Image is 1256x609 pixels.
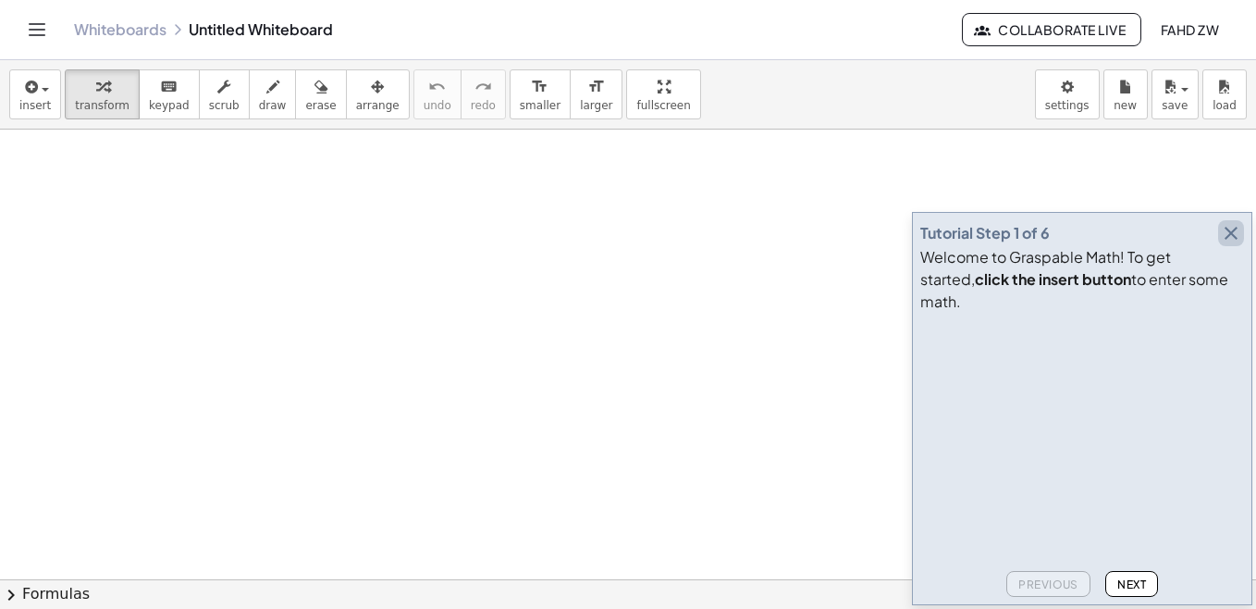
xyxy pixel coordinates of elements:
button: transform [65,69,140,119]
button: Next [1105,571,1158,597]
i: undo [428,76,446,98]
button: draw [249,69,297,119]
button: redoredo [461,69,506,119]
span: new [1114,99,1137,112]
span: Next [1117,578,1146,591]
button: insert [9,69,61,119]
span: redo [471,99,496,112]
span: undo [424,99,451,112]
span: insert [19,99,51,112]
span: draw [259,99,287,112]
button: undoundo [413,69,462,119]
span: erase [305,99,336,112]
span: scrub [209,99,240,112]
i: keyboard [160,76,178,98]
button: format_sizesmaller [510,69,571,119]
button: keyboardkeypad [139,69,200,119]
span: larger [580,99,612,112]
span: settings [1045,99,1090,112]
div: Tutorial Step 1 of 6 [920,222,1050,244]
button: Fahd Zw [1145,13,1234,46]
button: arrange [346,69,410,119]
i: format_size [587,76,605,98]
button: new [1103,69,1148,119]
span: smaller [520,99,560,112]
span: arrange [356,99,400,112]
span: load [1213,99,1237,112]
span: Collaborate Live [978,21,1126,38]
button: erase [295,69,346,119]
button: scrub [199,69,250,119]
button: format_sizelarger [570,69,622,119]
span: keypad [149,99,190,112]
button: fullscreen [626,69,700,119]
i: redo [474,76,492,98]
span: fullscreen [636,99,690,112]
span: Fahd Zw [1160,21,1219,38]
span: transform [75,99,129,112]
span: save [1162,99,1188,112]
i: format_size [531,76,548,98]
b: click the insert button [975,269,1131,289]
button: Collaborate Live [962,13,1141,46]
button: load [1202,69,1247,119]
div: Welcome to Graspable Math! To get started, to enter some math. [920,246,1244,313]
button: save [1151,69,1199,119]
button: Toggle navigation [22,15,52,44]
a: Whiteboards [74,20,166,39]
button: settings [1035,69,1100,119]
